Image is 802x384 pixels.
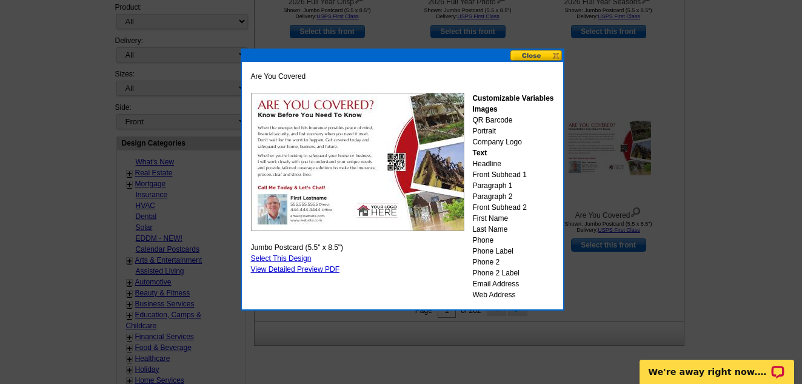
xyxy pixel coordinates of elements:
a: Select This Design [251,254,312,263]
span: Jumbo Postcard (5.5" x 8.5") [251,242,344,253]
strong: Images [472,105,497,113]
span: Are You Covered [251,71,306,82]
strong: Text [472,149,487,157]
div: QR Barcode Portrait Company Logo Headline Front Subhead 1 Paragraph 1 Paragraph 2 Front Subhead 2... [472,93,553,300]
a: View Detailed Preview PDF [251,265,340,274]
img: GENINSPJF_AreYouCovered_All.jpg [251,93,464,231]
strong: Customizable Variables [472,94,553,103]
iframe: LiveChat chat widget [632,346,802,384]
